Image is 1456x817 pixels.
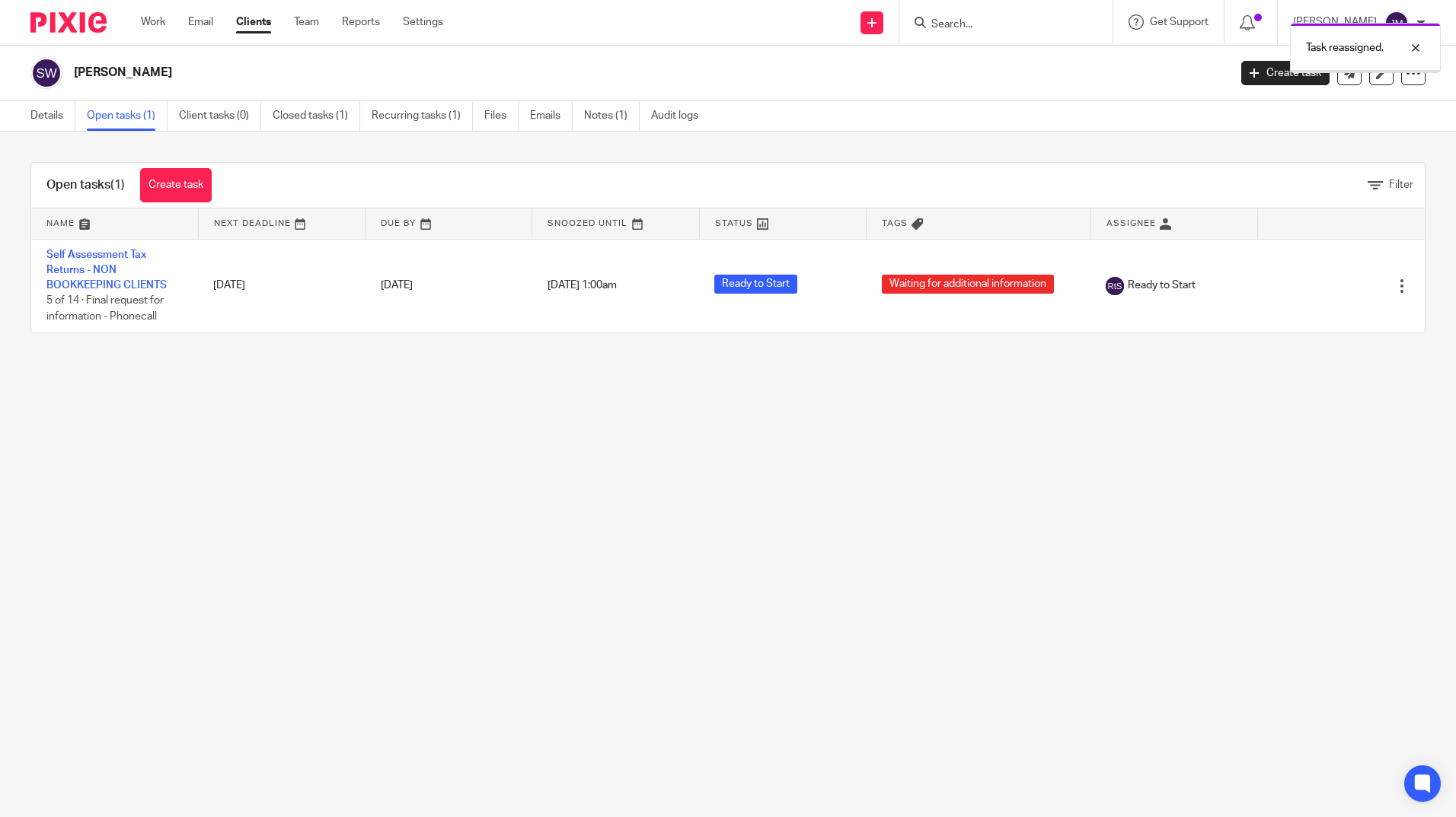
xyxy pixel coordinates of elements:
[294,14,319,30] a: Team
[372,101,473,131] a: Recurring tasks (1)
[651,101,710,131] a: Audit logs
[1389,180,1413,190] span: Filter
[140,168,212,202] a: Create task
[198,239,365,332] td: [DATE]
[188,14,213,30] a: Email
[74,65,989,81] h2: [PERSON_NAME]
[403,14,443,30] a: Settings
[46,177,125,193] h1: Open tasks
[273,101,360,131] a: Closed tasks (1)
[548,281,617,291] span: [DATE] 1:00am
[110,179,125,191] span: (1)
[715,219,753,227] span: Status
[236,14,271,30] a: Clients
[1241,61,1330,85] a: Create task
[484,101,519,131] a: Files
[342,14,380,30] a: Reports
[87,101,168,131] a: Open tasks (1)
[584,101,640,131] a: Notes (1)
[30,12,107,33] img: Pixie
[381,280,413,291] span: [DATE]
[1128,278,1196,293] span: Ready to Start
[530,101,573,131] a: Emails
[46,250,167,291] a: Self Assessment Tax Returns - NON BOOKKEEPING CLIENTS
[46,296,164,323] span: 5 of 14 · Final request for information - Phonecall
[141,14,165,30] a: Work
[1106,277,1124,295] img: svg%3E
[882,275,1054,294] span: Waiting for additional information
[548,219,627,227] span: Snoozed Until
[30,57,62,89] img: svg%3E
[882,219,908,227] span: Tags
[1306,40,1384,56] p: Task reassigned.
[30,101,75,131] a: Details
[179,101,261,131] a: Client tasks (0)
[1384,11,1409,35] img: svg%3E
[714,275,797,294] span: Ready to Start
